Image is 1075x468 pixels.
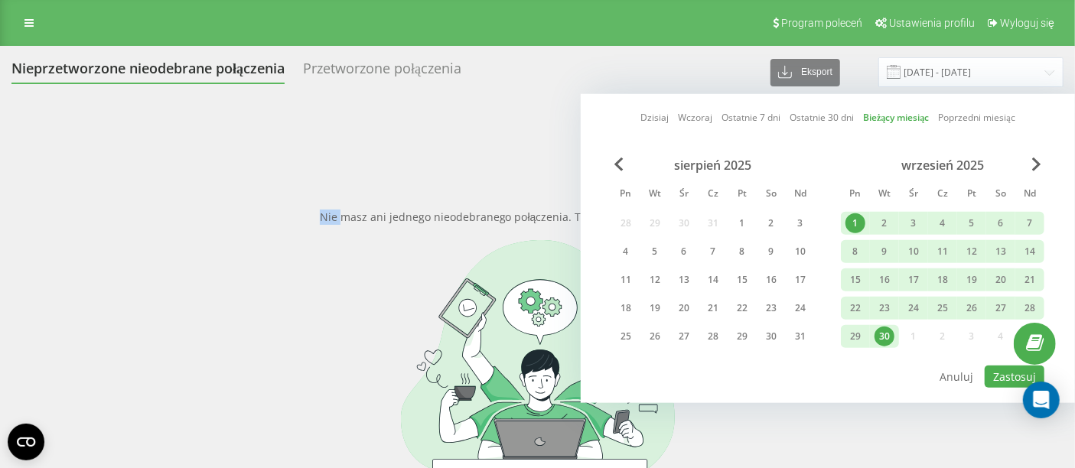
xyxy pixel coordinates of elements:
abbr: czwartek [931,184,954,206]
div: 13 [674,270,694,290]
div: sob 9 sie 2025 [757,240,786,263]
div: 8 [845,242,865,262]
div: 15 [732,270,752,290]
div: pon 8 wrz 2025 [841,240,870,263]
div: wrzesień 2025 [841,158,1044,173]
div: 4 [616,242,636,262]
div: 24 [790,298,810,318]
abbr: piątek [960,184,983,206]
div: pon 18 sie 2025 [611,297,640,320]
div: czw 21 sie 2025 [699,297,728,320]
div: śr 6 sie 2025 [669,240,699,263]
div: pon 11 sie 2025 [611,268,640,291]
a: Dzisiaj [640,110,669,125]
div: 12 [962,242,982,262]
div: ndz 24 sie 2025 [786,297,815,320]
div: 11 [933,242,953,262]
div: wt 12 sie 2025 [640,268,669,291]
div: 2 [875,213,894,233]
div: pon 22 wrz 2025 [841,297,870,320]
div: ndz 21 wrz 2025 [1015,268,1044,291]
abbr: poniedziałek [844,184,867,206]
div: 7 [703,242,723,262]
div: 17 [904,270,924,290]
div: śr 24 wrz 2025 [899,297,928,320]
div: 19 [962,270,982,290]
div: 29 [732,327,752,346]
div: pt 22 sie 2025 [728,297,757,320]
div: 3 [904,213,924,233]
div: czw 4 wrz 2025 [928,212,957,235]
div: sob 27 wrz 2025 [986,297,1015,320]
a: Ostatnie 7 dni [722,110,780,125]
div: 7 [1020,213,1040,233]
div: 17 [790,270,810,290]
div: ndz 31 sie 2025 [786,325,815,348]
div: pt 26 wrz 2025 [957,297,986,320]
div: Open Intercom Messenger [1023,382,1060,418]
div: 1 [845,213,865,233]
div: pt 15 sie 2025 [728,268,757,291]
div: 22 [845,298,865,318]
div: pt 12 wrz 2025 [957,240,986,263]
abbr: wtorek [643,184,666,206]
div: ndz 10 sie 2025 [786,240,815,263]
div: 25 [616,327,636,346]
span: Program poleceń [781,17,862,29]
div: 9 [875,242,894,262]
a: Wczoraj [678,110,712,125]
div: Nieprzetworzone nieodebrane połączenia [11,60,285,84]
div: 10 [790,242,810,262]
div: 15 [845,270,865,290]
div: czw 14 sie 2025 [699,268,728,291]
div: 11 [616,270,636,290]
abbr: niedziela [1018,184,1041,206]
div: 3 [790,213,810,233]
div: 20 [991,270,1011,290]
div: wt 30 wrz 2025 [870,325,899,348]
div: 28 [703,327,723,346]
div: 14 [703,270,723,290]
button: Anuluj [932,366,982,388]
div: sob 13 wrz 2025 [986,240,1015,263]
a: Ostatnie 30 dni [790,110,854,125]
div: śr 13 sie 2025 [669,268,699,291]
div: 13 [991,242,1011,262]
div: pt 19 wrz 2025 [957,268,986,291]
div: 1 [732,213,752,233]
abbr: sobota [760,184,783,206]
span: Ustawienia profilu [889,17,975,29]
div: sob 30 sie 2025 [757,325,786,348]
div: ndz 28 wrz 2025 [1015,297,1044,320]
div: 26 [645,327,665,346]
a: Bieżący miesiąc [863,110,929,125]
div: pt 5 wrz 2025 [957,212,986,235]
div: śr 20 sie 2025 [669,297,699,320]
div: 24 [904,298,924,318]
div: ndz 17 sie 2025 [786,268,815,291]
div: 18 [933,270,953,290]
div: 9 [761,242,781,262]
div: śr 17 wrz 2025 [899,268,928,291]
abbr: wtorek [873,184,896,206]
div: 6 [674,242,694,262]
div: śr 27 sie 2025 [669,325,699,348]
div: śr 10 wrz 2025 [899,240,928,263]
abbr: środa [902,184,925,206]
div: wt 9 wrz 2025 [870,240,899,263]
div: pon 29 wrz 2025 [841,325,870,348]
div: 5 [645,242,665,262]
abbr: sobota [989,184,1012,206]
div: 18 [616,298,636,318]
div: 2 [761,213,781,233]
div: sob 23 sie 2025 [757,297,786,320]
div: sob 2 sie 2025 [757,212,786,235]
div: Przetworzone połączenia [303,60,461,84]
div: 25 [933,298,953,318]
div: pt 29 sie 2025 [728,325,757,348]
div: 10 [904,242,924,262]
div: sob 16 sie 2025 [757,268,786,291]
a: Poprzedni miesiąc [939,110,1015,125]
div: 19 [645,298,665,318]
div: czw 25 wrz 2025 [928,297,957,320]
